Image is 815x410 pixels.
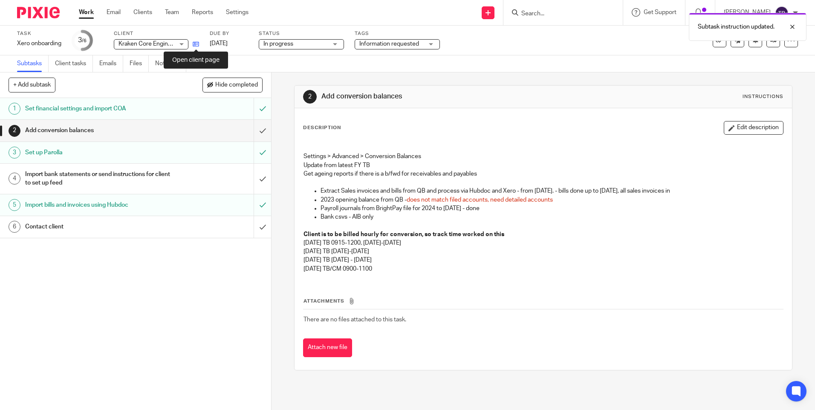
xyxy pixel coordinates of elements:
[165,8,179,17] a: Team
[25,124,172,137] h1: Add conversion balances
[407,197,553,203] span: does not match filed accounts, need detailed accounts
[9,125,20,137] div: 2
[9,103,20,115] div: 1
[321,187,783,195] p: Extract Sales invoices and bills from QB and process via Hubdoc and Xero - from [DATE]. - bills d...
[9,221,20,233] div: 6
[202,78,263,92] button: Hide completed
[303,239,783,247] p: [DATE] TB 0915-1200, [DATE]-[DATE]
[303,231,504,237] strong: Client is to be billed hourly for conversion, so track time worked on this
[303,317,406,323] span: There are no files attached to this task.
[259,30,344,37] label: Status
[303,90,317,104] div: 2
[192,8,213,17] a: Reports
[303,152,783,161] p: Settings > Advanced > Conversion Balances
[25,168,172,190] h1: Import bank statements or send instructions for client to set up feed
[359,41,419,47] span: Information requested
[303,247,783,256] p: [DATE] TB [DATE]-[DATE]
[210,40,228,46] span: [DATE]
[321,196,783,204] p: 2023 opening balance from QB -
[303,265,783,273] p: [DATE] TB/CM 0900-1100
[303,170,783,178] p: Get ageing reports if there is a b/fwd for receivables and payables
[17,55,49,72] a: Subtasks
[303,338,352,358] button: Attach new file
[210,30,248,37] label: Due by
[355,30,440,37] label: Tags
[25,146,172,159] h1: Set up Parolla
[724,121,783,135] button: Edit description
[193,55,225,72] a: Audit logs
[107,8,121,17] a: Email
[155,55,186,72] a: Notes (0)
[321,213,783,221] p: Bank csvs - AIB only
[133,8,152,17] a: Clients
[9,147,20,159] div: 3
[303,124,341,131] p: Description
[215,82,258,89] span: Hide completed
[82,38,87,43] small: /6
[321,92,561,101] h1: Add conversion balances
[79,8,94,17] a: Work
[25,199,172,211] h1: Import bills and invoices using Hubdoc
[775,6,789,20] img: svg%3E
[25,102,172,115] h1: Set financial settings and import COA
[321,204,783,213] p: Payroll journals from BrightPay file for 2024 to [DATE] - done
[78,35,87,45] div: 3
[17,39,61,48] div: Xero onboarding
[118,41,247,47] span: Kraken Core Engineering Limited T/A Rope Dock
[303,256,783,264] p: [DATE] TB [DATE] - [DATE]
[17,7,60,18] img: Pixie
[698,23,775,31] p: Subtask instruction updated.
[9,78,55,92] button: + Add subtask
[114,30,199,37] label: Client
[303,161,783,170] p: Update from latest FY TB
[25,220,172,233] h1: Contact client
[9,199,20,211] div: 5
[743,93,783,100] div: Instructions
[303,299,344,303] span: Attachments
[130,55,149,72] a: Files
[99,55,123,72] a: Emails
[226,8,249,17] a: Settings
[9,173,20,185] div: 4
[55,55,93,72] a: Client tasks
[17,30,61,37] label: Task
[263,41,293,47] span: In progress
